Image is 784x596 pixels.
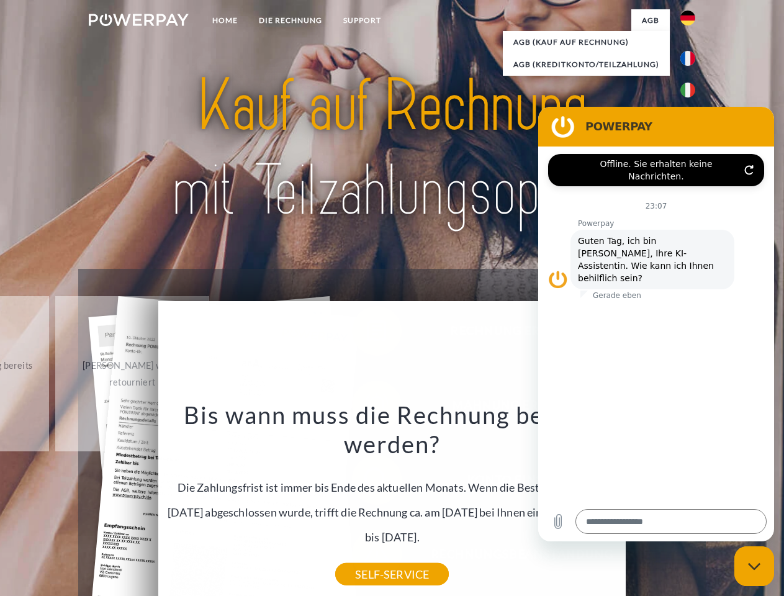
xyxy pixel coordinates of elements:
[63,357,202,391] div: [PERSON_NAME] wurde retourniert
[89,14,189,26] img: logo-powerpay-white.svg
[631,9,670,32] a: agb
[503,31,670,53] a: AGB (Kauf auf Rechnung)
[333,9,392,32] a: SUPPORT
[538,107,774,541] iframe: Messaging-Fenster
[119,60,665,238] img: title-powerpay_de.svg
[680,51,695,66] img: fr
[248,9,333,32] a: DIE RECHNUNG
[680,11,695,25] img: de
[734,546,774,586] iframe: Schaltfläche zum Öffnen des Messaging-Fensters; Konversation läuft
[503,53,670,76] a: AGB (Kreditkonto/Teilzahlung)
[335,563,449,585] a: SELF-SERVICE
[680,83,695,97] img: it
[166,400,619,574] div: Die Zahlungsfrist ist immer bis Ende des aktuellen Monats. Wenn die Bestellung z.B. am [DATE] abg...
[166,400,619,459] h3: Bis wann muss die Rechnung bezahlt werden?
[202,9,248,32] a: Home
